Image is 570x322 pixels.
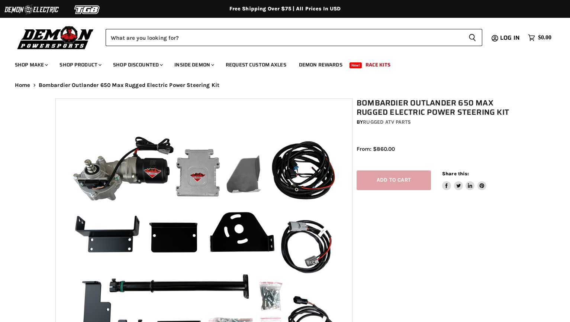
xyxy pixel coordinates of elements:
[54,57,106,72] a: Shop Product
[15,82,30,88] a: Home
[15,24,96,51] img: Demon Powersports
[39,82,219,88] span: Bombardier Outlander 650 Max Rugged Electric Power Steering Kit
[463,29,482,46] button: Search
[106,29,482,46] form: Product
[293,57,348,72] a: Demon Rewards
[9,54,550,72] ul: Main menu
[360,57,396,72] a: Race Kits
[9,57,52,72] a: Shop Make
[442,170,486,190] aside: Share this:
[357,118,519,126] div: by
[220,57,292,72] a: Request Custom Axles
[357,146,395,152] span: From: $860.00
[169,57,219,72] a: Inside Demon
[538,34,551,41] span: $0.00
[500,33,520,42] span: Log in
[350,62,362,68] span: New!
[357,98,519,117] h1: Bombardier Outlander 650 Max Rugged Electric Power Steering Kit
[59,3,115,17] img: TGB Logo 2
[497,35,524,41] a: Log in
[106,29,463,46] input: Search
[363,119,411,125] a: Rugged ATV Parts
[107,57,167,72] a: Shop Discounted
[4,3,59,17] img: Demon Electric Logo 2
[524,32,555,43] a: $0.00
[442,171,469,176] span: Share this:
